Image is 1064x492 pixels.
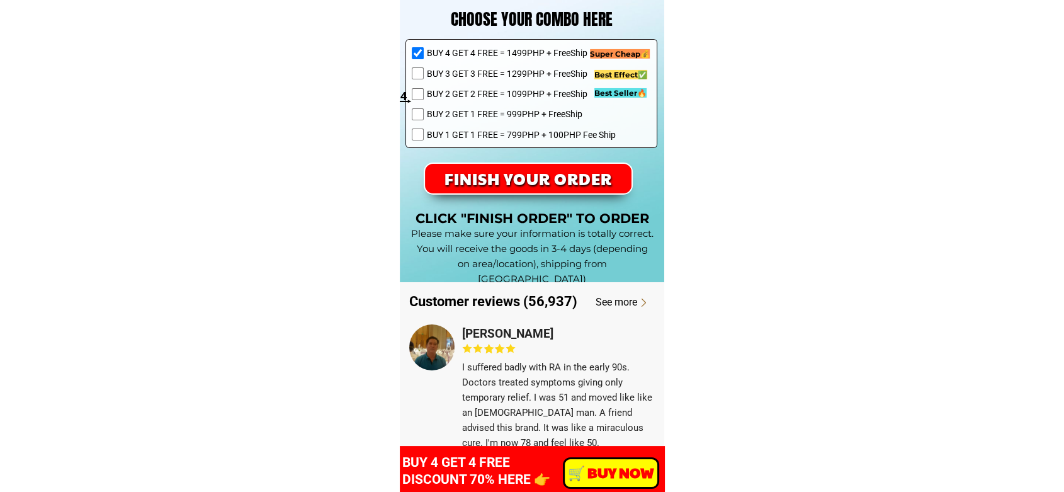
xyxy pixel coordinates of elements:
[400,208,664,229] h3: CLICK "FINISH ORDER" TO ORDER
[420,6,643,33] h3: CHOOSE YOUR COMBO HERE
[425,164,631,193] p: FINISH YOUR ORDER
[410,226,654,287] h3: Please make sure your information is totally correct. You will receive the goods in 3-4 days (dep...
[402,454,593,489] h3: BUY 4 GET 4 FREE DISCOUNT 70% HERE 👉
[427,87,616,101] span: BUY 2 GET 2 FREE = 1099PHP + FreeShip
[400,87,414,105] h3: 4
[427,67,616,81] span: BUY 3 GET 3 FREE = 1299PHP + FreeShip
[427,107,616,121] span: BUY 2 GET 1 FREE = 999PHP + FreeShip
[462,324,583,343] h3: [PERSON_NAME]
[409,290,587,312] h3: Customer reviews (56,937)
[462,360,656,450] h3: I suffered badly with RA in the early 90s. Doctors treated symptoms giving only temporary relief....
[550,294,637,311] div: See more
[427,128,616,142] span: BUY 1 GET 1 FREE = 799PHP + 100PHP Fee Ship
[590,49,650,59] span: Super Cheap💰
[565,459,657,487] p: ️🛒 BUY NOW
[594,70,647,79] span: Best Effect✅
[427,46,616,60] span: BUY 4 GET 4 FREE = 1499PHP + FreeShip
[594,88,647,98] span: Best Seller🔥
